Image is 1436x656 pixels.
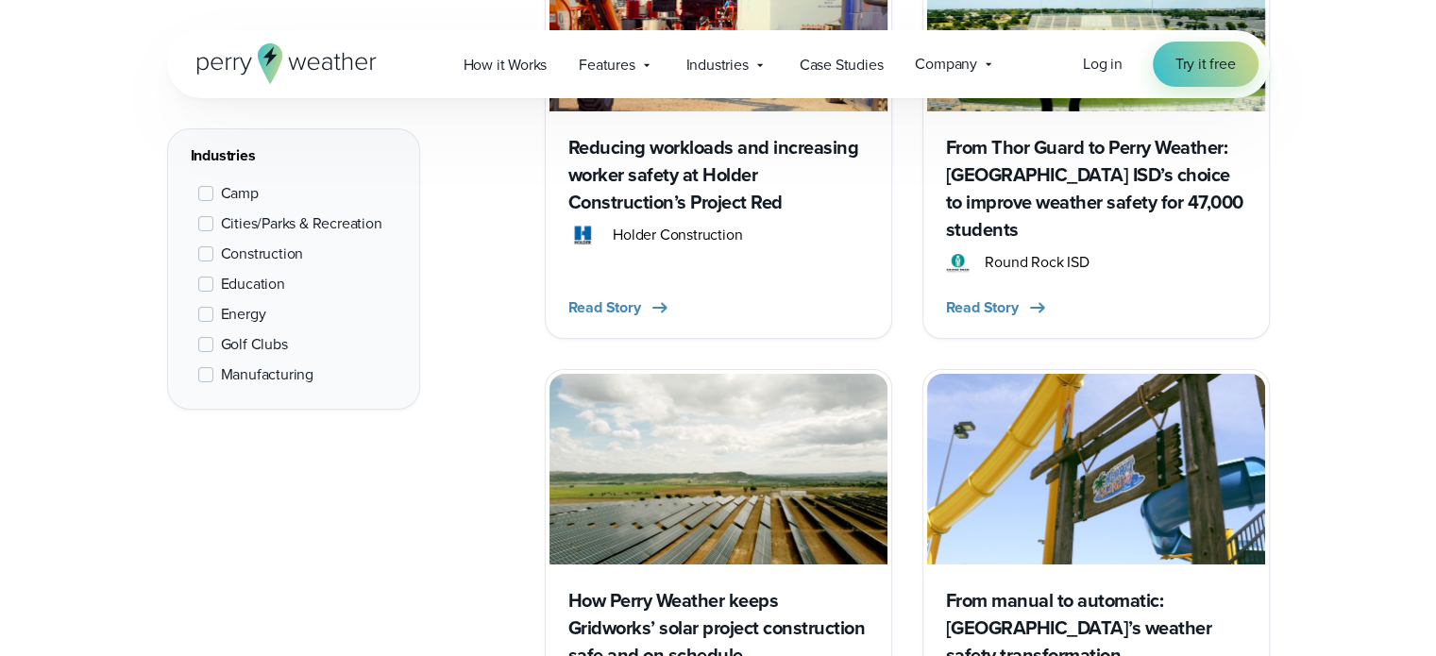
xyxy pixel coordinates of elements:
span: Energy [221,303,266,326]
span: Industries [686,54,749,76]
span: Holder Construction [613,224,742,246]
span: Case Studies [800,54,884,76]
span: Manufacturing [221,363,313,386]
h3: From Thor Guard to Perry Weather: [GEOGRAPHIC_DATA] ISD’s choice to improve weather safety for 47... [946,134,1246,244]
button: Read Story [568,296,671,319]
img: Schaumburg Part District Water Park [927,374,1265,563]
img: Gridworks Solar Panel Array [549,374,887,563]
span: Read Story [568,296,641,319]
img: Holder.svg [568,224,599,246]
a: Try it free [1153,42,1259,87]
span: Read Story [946,296,1019,319]
span: Round Rock ISD [985,251,1089,274]
span: Golf Clubs [221,333,288,356]
a: Log in [1083,53,1123,76]
span: How it Works [464,54,548,76]
h3: Reducing workloads and increasing worker safety at Holder Construction’s Project Red [568,134,869,216]
span: Log in [1083,53,1123,75]
span: Camp [221,182,259,205]
span: Company [915,53,977,76]
span: Try it free [1175,53,1236,76]
span: Cities/Parks & Recreation [221,212,382,235]
a: How it Works [448,45,564,84]
span: Construction [221,243,304,265]
div: Industries [191,144,397,167]
span: Features [579,54,634,76]
a: Case Studies [784,45,900,84]
button: Read Story [946,296,1049,319]
img: Round Rock ISD Logo [946,251,971,274]
span: Education [221,273,285,295]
